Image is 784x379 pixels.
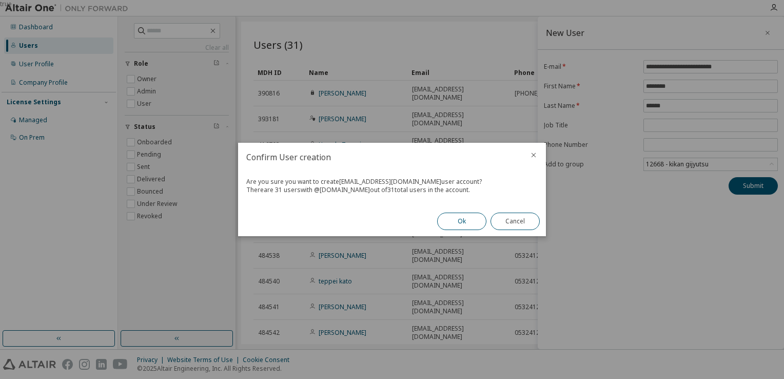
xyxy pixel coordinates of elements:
h2: Confirm User creation [238,143,521,172]
div: Are you sure you want to create [EMAIL_ADDRESS][DOMAIN_NAME] user account? [246,178,538,186]
button: Cancel [491,213,540,230]
div: There are 31 users with @ [DOMAIN_NAME] out of 31 total users in the account. [246,186,538,194]
button: close [530,151,538,159]
button: Ok [437,213,486,230]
